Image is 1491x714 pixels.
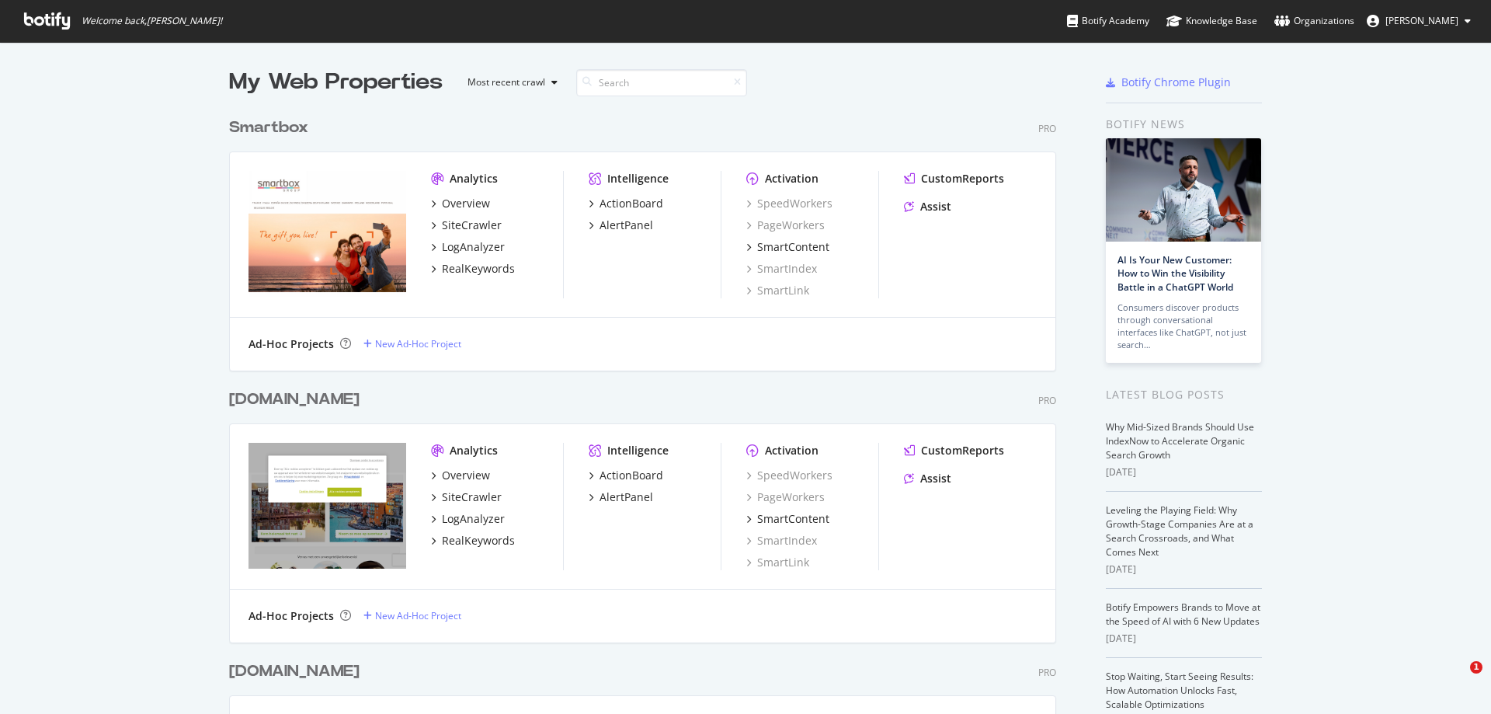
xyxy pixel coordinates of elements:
div: AlertPanel [600,218,653,233]
a: Smartbox [229,117,315,139]
a: Botify Empowers Brands to Move at the Speed of AI with 6 New Updates [1106,601,1260,628]
div: [DATE] [1106,562,1262,576]
a: SiteCrawler [431,218,502,233]
div: Ad-Hoc Projects [248,336,334,352]
div: SiteCrawler [442,218,502,233]
a: [DOMAIN_NAME] [229,388,366,411]
div: Organizations [1274,13,1354,29]
a: SiteCrawler [431,489,502,505]
div: Most recent crawl [467,78,545,87]
a: ActionBoard [589,468,663,483]
a: Why Mid-Sized Brands Should Use IndexNow to Accelerate Organic Search Growth [1106,420,1254,461]
a: [DOMAIN_NAME] [229,660,366,683]
div: SmartContent [757,239,829,255]
a: Overview [431,196,490,211]
a: Leveling the Playing Field: Why Growth-Stage Companies Are at a Search Crossroads, and What Comes... [1106,503,1253,559]
a: Assist [904,199,951,214]
iframe: Intercom live chat [1438,661,1475,698]
div: Latest Blog Posts [1106,386,1262,403]
a: Botify Chrome Plugin [1106,75,1231,90]
a: AlertPanel [589,489,653,505]
div: [DATE] [1106,465,1262,479]
a: LogAnalyzer [431,511,505,527]
a: SmartIndex [746,533,817,549]
a: RealKeywords [431,533,515,549]
div: Intelligence [607,171,669,186]
div: Pro [1038,666,1056,679]
div: RealKeywords [442,533,515,549]
div: Pro [1038,394,1056,407]
input: Search [576,69,747,96]
div: [DATE] [1106,632,1262,646]
a: CustomReports [904,171,1004,186]
div: Overview [442,196,490,211]
div: CustomReports [921,443,1004,458]
div: Overview [442,468,490,483]
a: SmartLink [746,283,809,298]
a: AlertPanel [589,218,653,233]
a: SmartContent [746,511,829,527]
div: LogAnalyzer [442,239,505,255]
div: [DOMAIN_NAME] [229,660,360,683]
div: Intelligence [607,443,669,458]
a: Overview [431,468,490,483]
a: SmartIndex [746,261,817,277]
div: Botify Chrome Plugin [1121,75,1231,90]
div: Analytics [450,443,498,458]
a: New Ad-Hoc Project [363,337,461,350]
div: Botify news [1106,116,1262,133]
div: SiteCrawler [442,489,502,505]
a: Assist [904,471,951,486]
div: Activation [765,171,818,186]
div: Analytics [450,171,498,186]
div: AlertPanel [600,489,653,505]
button: [PERSON_NAME] [1354,9,1483,33]
a: Stop Waiting, Start Seeing Results: How Automation Unlocks Fast, Scalable Optimizations [1106,670,1253,711]
a: PageWorkers [746,218,825,233]
img: bongo.nl [248,443,406,569]
a: CustomReports [904,443,1004,458]
img: AI Is Your New Customer: How to Win the Visibility Battle in a ChatGPT World [1106,138,1261,242]
div: LogAnalyzer [442,511,505,527]
div: Ad-Hoc Projects [248,608,334,624]
div: Smartbox [229,117,308,139]
a: SpeedWorkers [746,468,832,483]
div: CustomReports [921,171,1004,186]
div: ActionBoard [600,196,663,211]
div: SmartContent [757,511,829,527]
a: ActionBoard [589,196,663,211]
div: ActionBoard [600,468,663,483]
span: Lamar Marsh [1385,14,1458,27]
a: LogAnalyzer [431,239,505,255]
div: Consumers discover products through conversational interfaces like ChatGPT, not just search… [1117,301,1249,351]
span: 1 [1470,661,1482,674]
a: PageWorkers [746,489,825,505]
a: New Ad-Hoc Project [363,609,461,622]
div: Activation [765,443,818,458]
div: Botify Academy [1067,13,1149,29]
div: Pro [1038,122,1056,135]
a: SpeedWorkers [746,196,832,211]
div: My Web Properties [229,67,443,98]
div: Assist [920,471,951,486]
div: Assist [920,199,951,214]
a: RealKeywords [431,261,515,277]
div: New Ad-Hoc Project [375,609,461,622]
img: smartbox.com [248,171,406,297]
span: Welcome back, [PERSON_NAME] ! [82,15,222,27]
a: SmartLink [746,555,809,570]
div: Knowledge Base [1166,13,1257,29]
div: RealKeywords [442,261,515,277]
div: New Ad-Hoc Project [375,337,461,350]
button: Most recent crawl [455,70,564,95]
a: SmartContent [746,239,829,255]
div: [DOMAIN_NAME] [229,388,360,411]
